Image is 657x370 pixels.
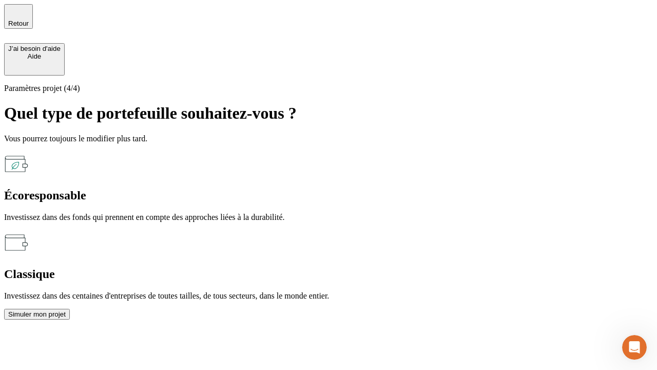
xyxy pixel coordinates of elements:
[8,52,61,60] div: Aide
[4,189,653,202] h2: Écoresponsable
[4,309,70,320] button: Simuler mon projet
[4,4,33,29] button: Retour
[4,84,653,93] p: Paramètres projet (4/4)
[4,291,653,301] p: Investissez dans des centaines d'entreprises de toutes tailles, de tous secteurs, dans le monde e...
[4,267,653,281] h2: Classique
[4,43,65,76] button: J’ai besoin d'aideAide
[8,45,61,52] div: J’ai besoin d'aide
[4,104,653,123] h1: Quel type de portefeuille souhaitez-vous ?
[622,335,647,360] iframe: Intercom live chat
[8,20,29,27] span: Retour
[8,310,66,318] div: Simuler mon projet
[4,134,653,143] p: Vous pourrez toujours le modifier plus tard.
[4,213,653,222] p: Investissez dans des fonds qui prennent en compte des approches liées à la durabilité.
